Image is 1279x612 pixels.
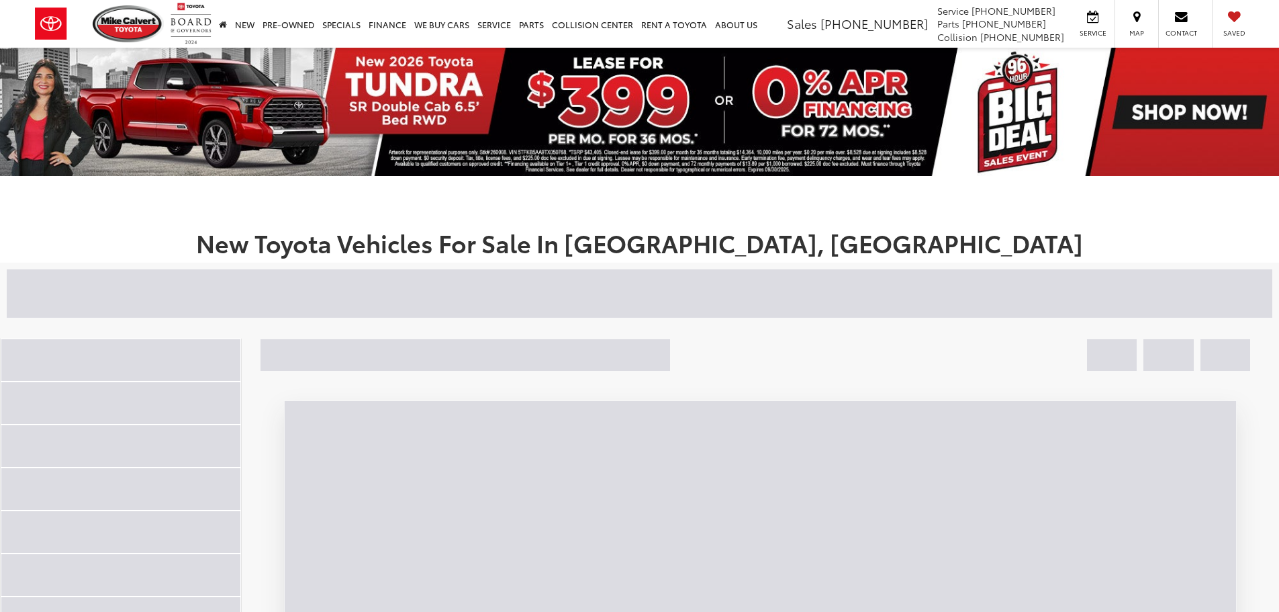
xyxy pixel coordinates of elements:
span: Sales [787,15,817,32]
span: Service [937,4,969,17]
span: Service [1078,28,1108,38]
span: [PHONE_NUMBER] [820,15,928,32]
span: Parts [937,17,959,30]
span: [PHONE_NUMBER] [972,4,1055,17]
span: Map [1122,28,1151,38]
span: [PHONE_NUMBER] [962,17,1046,30]
img: Mike Calvert Toyota [93,5,164,42]
span: Saved [1219,28,1249,38]
span: [PHONE_NUMBER] [980,30,1064,44]
span: Contact [1166,28,1197,38]
span: Collision [937,30,978,44]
